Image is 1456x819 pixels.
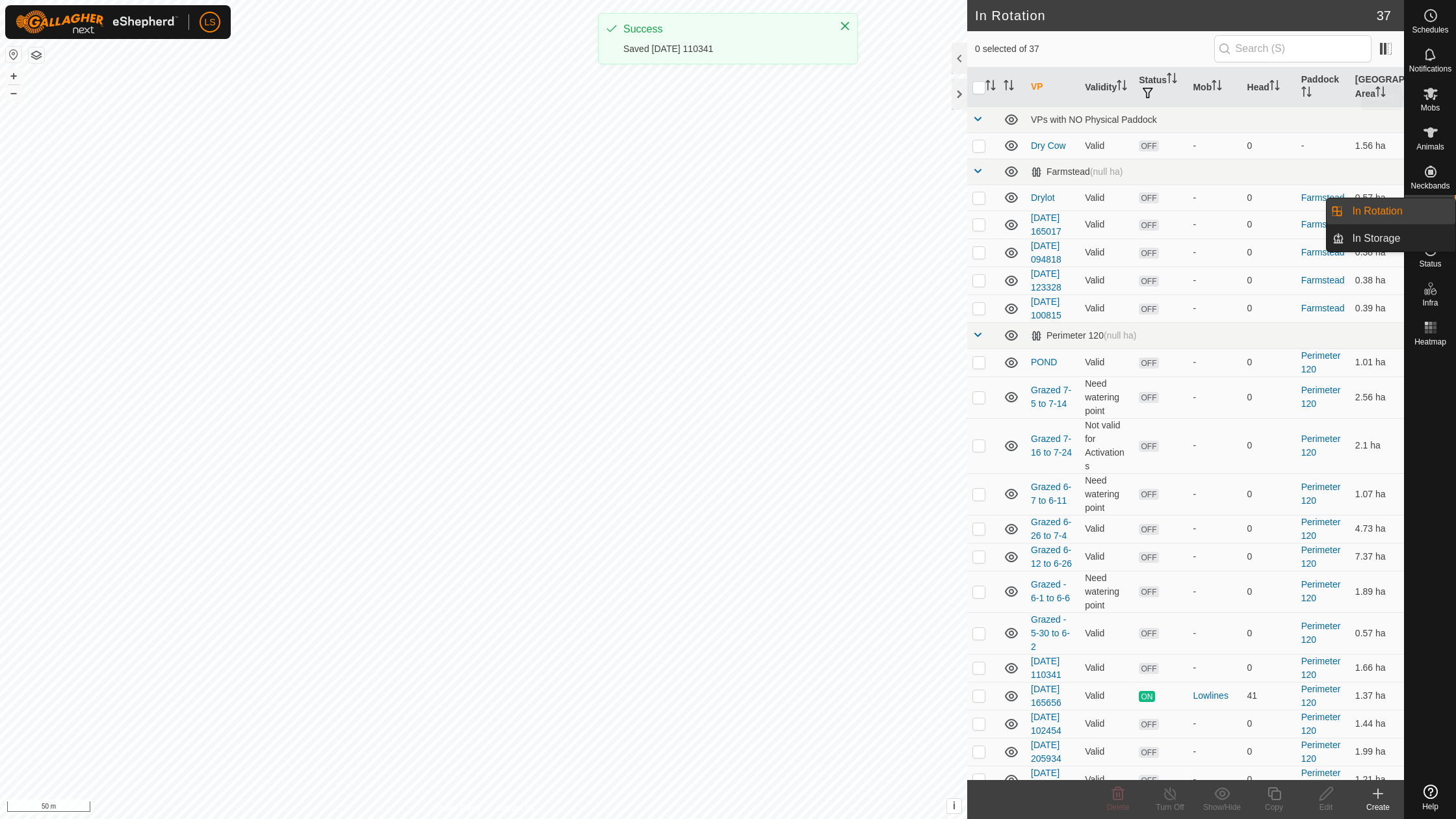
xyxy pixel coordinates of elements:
td: 0 [1242,133,1296,159]
td: 0 [1242,239,1296,266]
span: OFF [1139,140,1158,151]
div: - [1193,191,1236,205]
input: Search (S) [1214,35,1371,62]
a: Perimeter 120 [1301,385,1341,409]
p-sorticon: Activate to sort [1212,82,1222,92]
td: - [1296,133,1350,159]
a: In Rotation [1345,198,1456,224]
span: OFF [1139,392,1158,403]
td: 1.07 ha [1350,473,1404,515]
a: Privacy Policy [432,802,481,814]
a: [DATE] 165017 [1031,213,1061,237]
button: – [6,85,21,101]
a: Contact Us [497,802,535,814]
button: + [6,68,21,84]
span: OFF [1139,220,1158,231]
div: - [1193,391,1236,404]
a: [DATE] 123328 [1031,268,1061,292]
div: - [1193,522,1236,536]
span: OFF [1139,552,1158,563]
th: Status [1134,68,1188,107]
td: 1.56 ha [1350,133,1404,159]
div: - [1193,139,1236,153]
td: 0 [1242,612,1296,654]
div: - [1193,585,1236,599]
span: In Storage [1353,231,1401,246]
p-sorticon: Activate to sort [1269,82,1280,92]
td: 0 [1242,710,1296,738]
div: - [1193,717,1236,731]
td: 0 [1242,348,1296,376]
a: Grazed 6-12 to 6-26 [1031,545,1072,569]
span: Heatmap [1414,338,1446,346]
div: - [1193,246,1236,259]
span: OFF [1139,192,1158,203]
img: Gallagher Logo [16,10,178,34]
div: Farmstead [1031,166,1123,177]
span: Notifications [1409,65,1451,73]
span: OFF [1139,628,1158,639]
th: Mob [1188,68,1241,107]
p-sorticon: Activate to sort [1375,88,1386,99]
span: LS [204,16,215,29]
div: Saved [DATE] 110341 [623,42,826,56]
td: 1.44 ha [1350,710,1404,738]
a: Farmstead [1301,192,1345,203]
td: 0 [1242,543,1296,571]
a: Farmstead [1301,303,1345,313]
span: OFF [1139,357,1158,369]
a: Drylot [1031,192,1055,203]
td: Valid [1080,682,1134,710]
div: - [1193,274,1236,287]
span: OFF [1139,248,1158,259]
div: Perimeter 120 [1031,330,1137,341]
a: Grazed 6-26 to 7-4 [1031,517,1071,541]
th: Validity [1080,68,1134,107]
a: [DATE] 165656 [1031,684,1061,708]
p-sorticon: Activate to sort [1301,88,1312,99]
span: OFF [1139,747,1158,758]
td: Need watering point [1080,376,1134,418]
td: 0 [1242,571,1296,612]
span: In Rotation [1353,203,1403,219]
span: OFF [1139,524,1158,535]
a: [DATE] 202045 [1031,768,1061,792]
span: OFF [1139,489,1158,500]
div: - [1193,550,1236,564]
a: Perimeter 120 [1301,579,1341,603]
div: - [1193,439,1236,452]
span: Neckbands [1410,182,1449,190]
div: - [1193,356,1236,369]
a: Perimeter 120 [1301,434,1341,458]
span: Animals [1416,143,1444,151]
div: Create [1352,801,1404,813]
td: 1.37 ha [1350,682,1404,710]
a: [DATE] 100815 [1031,296,1061,320]
a: Grazed - 6-1 to 6-6 [1031,579,1070,603]
div: Show/Hide [1196,801,1248,813]
span: 0 selected of 37 [975,42,1214,56]
a: Perimeter 120 [1301,740,1341,764]
li: In Storage [1327,226,1455,252]
span: ON [1139,691,1154,702]
a: In Storage [1345,226,1456,252]
a: Perimeter 120 [1301,684,1341,708]
td: Valid [1080,348,1134,376]
td: Valid [1080,654,1134,682]
span: OFF [1139,276,1158,287]
div: Copy [1248,801,1300,813]
td: 0 [1242,211,1296,239]
th: Head [1242,68,1296,107]
td: 0.38 ha [1350,239,1404,266]
span: Delete [1107,803,1130,812]
span: (null ha) [1090,166,1123,177]
td: Valid [1080,543,1134,571]
td: 0 [1242,473,1296,515]
td: Valid [1080,211,1134,239]
td: 0 [1242,266,1296,294]
td: 0.57 ha [1350,612,1404,654]
td: 1.89 ha [1350,571,1404,612]
td: Valid [1080,133,1134,159]
span: OFF [1139,719,1158,730]
h2: In Rotation [975,8,1377,23]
